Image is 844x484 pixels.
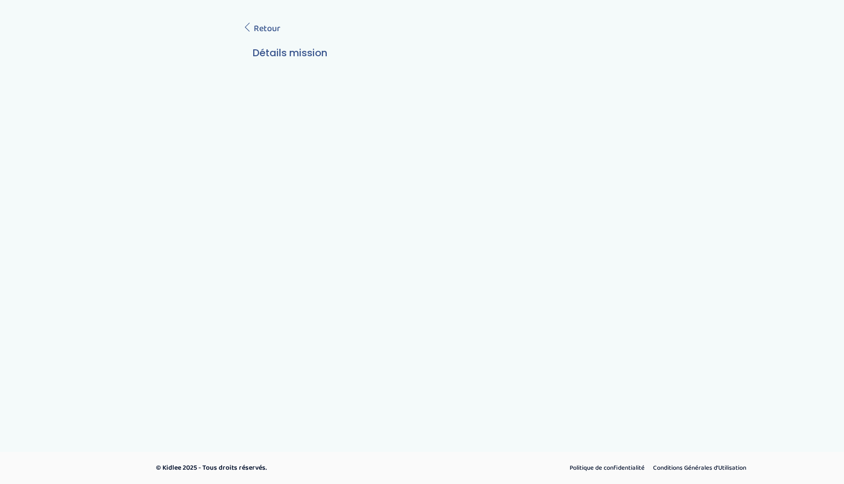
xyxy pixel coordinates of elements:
[566,462,648,475] a: Politique de confidentialité
[243,22,280,36] a: Retour
[254,22,280,36] span: Retour
[156,463,464,473] p: © Kidlee 2025 - Tous droits réservés.
[650,462,750,475] a: Conditions Générales d’Utilisation
[253,45,796,60] h3: Détails mission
